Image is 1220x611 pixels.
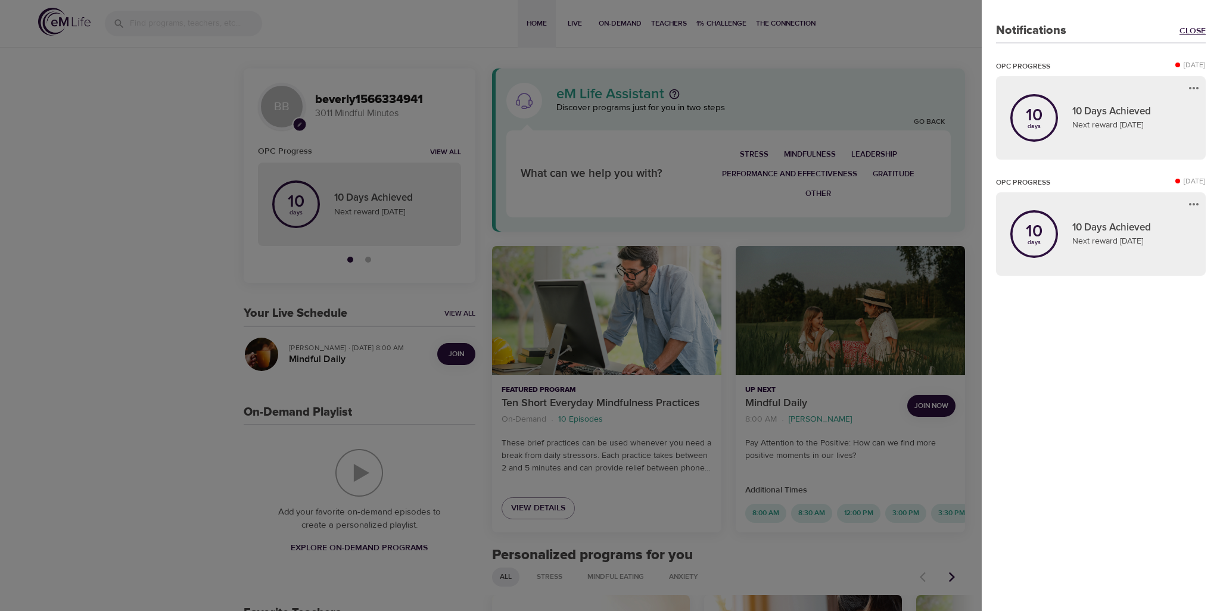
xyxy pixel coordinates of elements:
p: OPC Progress [996,177,1050,188]
p: 10 [1026,107,1042,124]
p: OPC Progress [996,61,1050,71]
h3: Notifications [996,24,1066,38]
p: Next reward [DATE] [1072,119,1191,132]
p: days [1026,124,1042,129]
button: more [1185,195,1203,213]
p: 10 Days Achieved [1072,104,1191,120]
a: Close [1179,25,1206,37]
p: 10 Days Achieved [1072,220,1191,236]
button: more [1185,79,1203,97]
p: Next reward [DATE] [1072,235,1191,248]
p: [DATE] [1184,60,1206,70]
p: [DATE] [1184,176,1206,186]
p: 10 [1026,223,1042,240]
p: days [1026,240,1042,245]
